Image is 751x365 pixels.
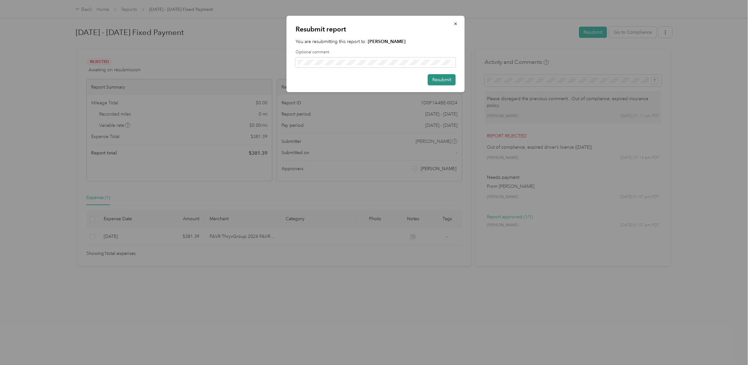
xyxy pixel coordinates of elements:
[715,329,751,365] iframe: Everlance-gr Chat Button Frame
[428,74,456,85] button: Resubmit
[296,38,456,45] p: You are resubmitting this report to:
[296,49,456,55] label: Optional comment
[296,25,456,34] p: Resubmit report
[368,39,406,44] strong: [PERSON_NAME]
